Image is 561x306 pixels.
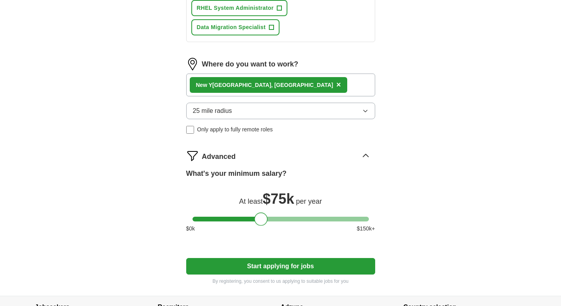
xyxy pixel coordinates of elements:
[263,191,294,207] span: $ 75k
[186,103,375,119] button: 25 mile radius
[186,258,375,275] button: Start applying for jobs
[196,82,213,88] strong: New Y
[197,125,273,134] span: Only apply to fully remote roles
[193,106,232,116] span: 25 mile radius
[296,197,322,205] span: per year
[197,23,266,31] span: Data Migration Specialist
[357,225,375,233] span: $ 150 k+
[186,126,194,134] input: Only apply to fully remote roles
[186,149,199,162] img: filter
[186,225,195,233] span: $ 0 k
[196,81,333,89] div: [GEOGRAPHIC_DATA], [GEOGRAPHIC_DATA]
[202,59,298,70] label: Where do you want to work?
[336,80,341,89] span: ×
[186,278,375,285] p: By registering, you consent to us applying to suitable jobs for you
[202,151,236,162] span: Advanced
[186,58,199,70] img: location.png
[186,168,287,179] label: What's your minimum salary?
[191,19,280,35] button: Data Migration Specialist
[197,4,274,12] span: RHEL System Administrator
[336,79,341,91] button: ×
[239,197,263,205] span: At least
